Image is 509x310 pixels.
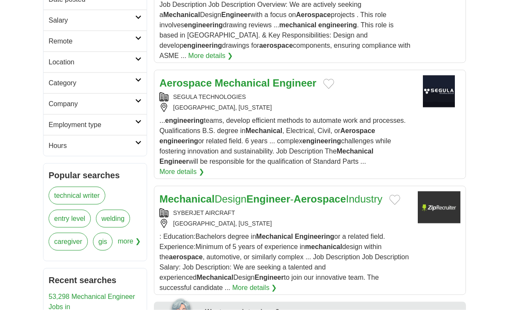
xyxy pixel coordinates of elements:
[96,210,130,228] a: welding
[49,169,142,182] h2: Popular searches
[323,79,334,89] button: Add to favorite jobs
[296,11,331,18] strong: Aerospace
[254,274,283,281] strong: Engineer
[183,42,222,49] strong: engineering
[159,1,411,59] span: Job Description Job Description Overview: We are actively seeking a Design with a focus on projec...
[184,21,223,29] strong: engineering
[246,193,290,205] strong: Engineer
[93,233,113,251] a: gis
[302,137,341,145] strong: engineering
[197,274,233,281] strong: Mechanical
[272,77,316,89] strong: Engineer
[165,117,204,124] strong: engineering
[49,274,142,287] h2: Recent searches
[43,52,147,72] a: Location
[259,42,293,49] strong: aerospace
[43,114,147,135] a: Employment type
[49,57,135,67] h2: Location
[337,148,373,155] strong: Mechanical
[232,283,277,293] a: More details ❯
[173,93,246,100] a: SEGULA TECHNOLOGIES
[256,233,293,240] strong: Mechanical
[159,77,316,89] a: Aerospace Mechanical Engineer
[169,253,202,261] strong: aerospace
[159,219,411,228] div: [GEOGRAPHIC_DATA], [US_STATE]
[340,127,375,134] strong: Aerospace
[418,75,460,107] img: Segula Technologies logo
[163,11,200,18] strong: Mechanical
[295,233,334,240] strong: Engineering
[159,193,214,205] strong: Mechanical
[43,93,147,114] a: Company
[118,233,141,256] span: more ❯
[159,167,204,177] a: More details ❯
[43,10,147,31] a: Salary
[49,99,135,109] h2: Company
[188,51,233,61] a: More details ❯
[49,187,105,205] a: technical writer
[305,243,342,250] strong: mechanical
[159,137,198,145] strong: engineering
[49,210,91,228] a: entry level
[221,11,250,18] strong: Engineer
[214,77,269,89] strong: Mechanical
[49,36,135,46] h2: Remote
[49,15,135,26] h2: Salary
[49,233,88,251] a: caregiver
[49,141,135,151] h2: Hours
[49,120,135,130] h2: Employment type
[43,72,147,93] a: Category
[49,78,135,88] h2: Category
[318,21,357,29] strong: engineering
[43,135,147,156] a: Hours
[246,127,282,134] strong: Mechanical
[279,21,316,29] strong: mechanical
[159,77,212,89] strong: Aerospace
[389,195,400,205] button: Add to favorite jobs
[159,103,411,112] div: [GEOGRAPHIC_DATA], [US_STATE]
[159,158,188,165] strong: Engineer
[159,193,382,205] a: MechanicalDesignEngineer-AerospaceIndustry
[418,191,460,223] img: Company logo
[43,31,147,52] a: Remote
[294,193,346,205] strong: Aerospace
[159,117,406,165] span: ... teams, develop efficient methods to automate work and processes. Qualifications B.S. degree i...
[159,233,409,291] span: : Education:Bachelors degree in or a related field. Experience:Minimum of 5 years of experience i...
[159,209,411,217] div: SYBERJET AIRCRAFT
